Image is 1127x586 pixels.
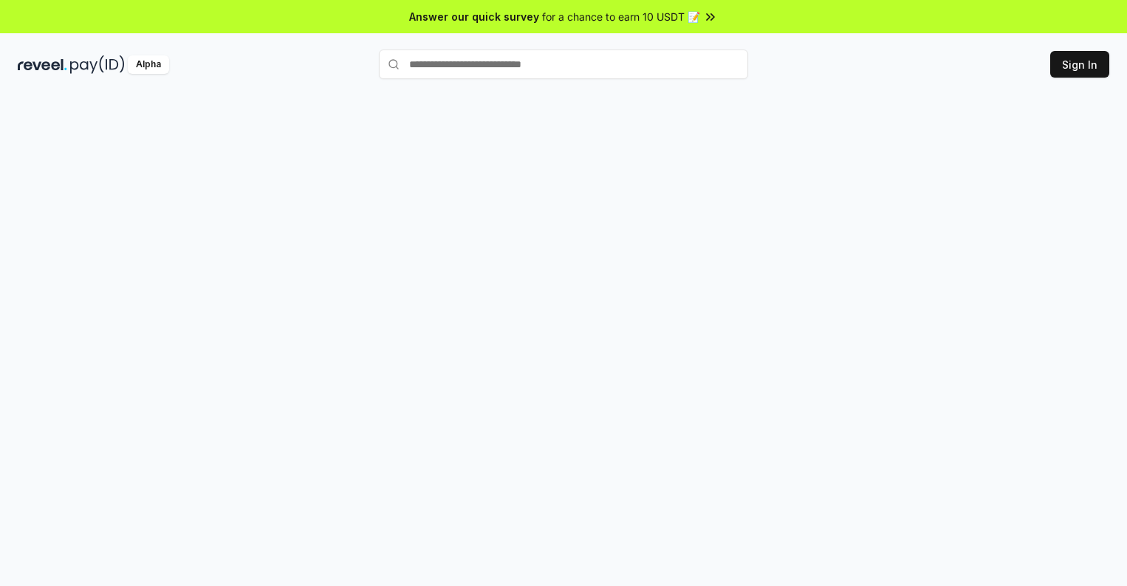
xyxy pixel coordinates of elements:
[128,55,169,74] div: Alpha
[409,9,539,24] span: Answer our quick survey
[18,55,67,74] img: reveel_dark
[1050,51,1109,78] button: Sign In
[542,9,700,24] span: for a chance to earn 10 USDT 📝
[70,55,125,74] img: pay_id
